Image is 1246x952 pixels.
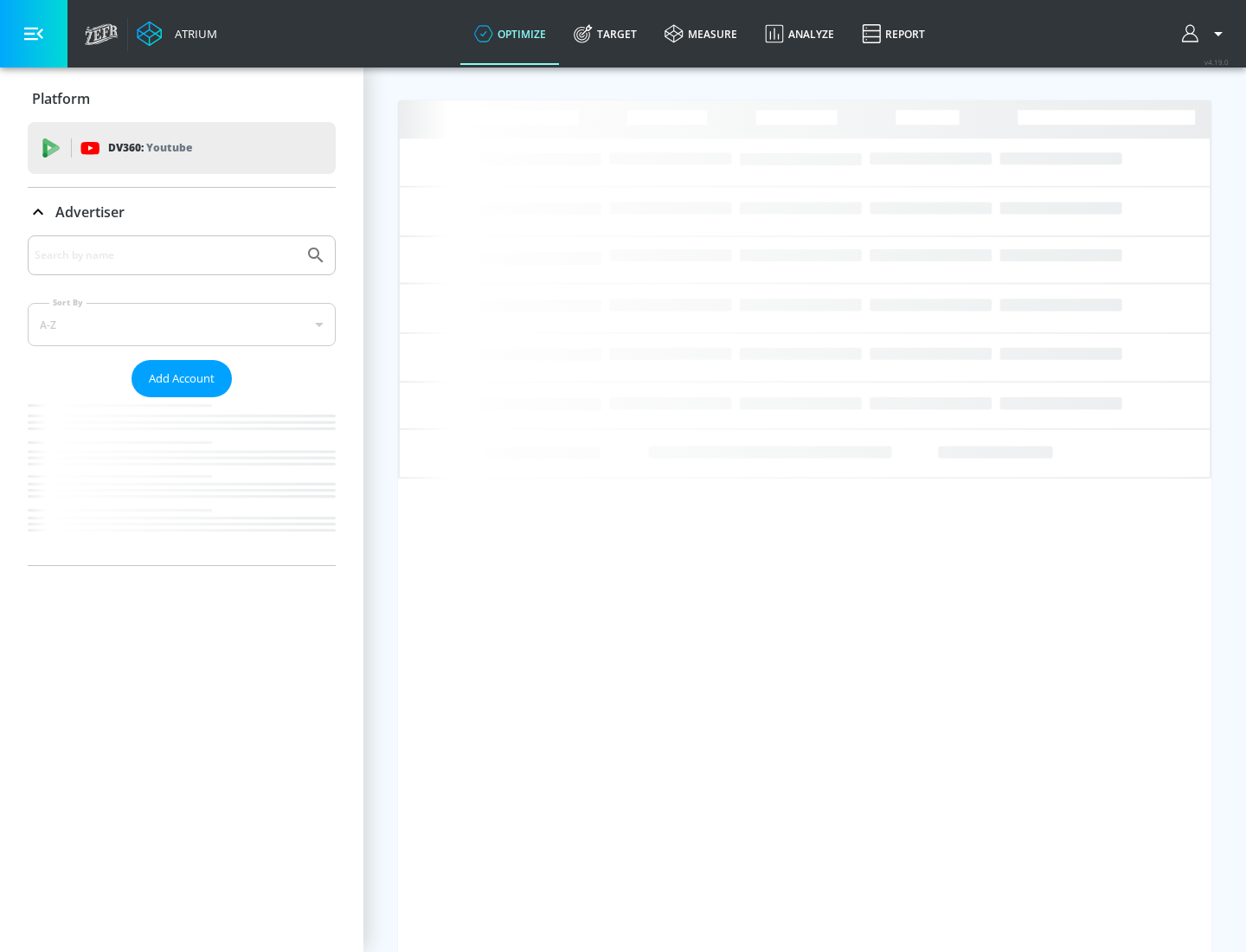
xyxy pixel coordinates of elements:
a: optimize [460,3,560,65]
input: Search by name [35,244,297,267]
div: Advertiser [28,235,336,565]
p: Youtube [146,138,192,157]
div: A-Z [28,303,336,346]
a: measure [651,3,751,65]
nav: list of Advertiser [28,397,336,565]
label: Sort By [49,297,87,308]
a: Target [560,3,651,65]
div: Advertiser [28,188,336,236]
p: Advertiser [55,203,125,222]
div: Atrium [168,26,217,42]
div: Platform [28,74,336,123]
button: Add Account [132,360,232,397]
a: Analyze [751,3,848,65]
span: v 4.19.0 [1204,57,1229,67]
div: DV360: Youtube [28,122,336,174]
a: Report [848,3,939,65]
p: Platform [32,89,90,108]
a: Atrium [137,21,217,47]
p: DV360: [108,138,192,158]
span: Add Account [149,369,215,389]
